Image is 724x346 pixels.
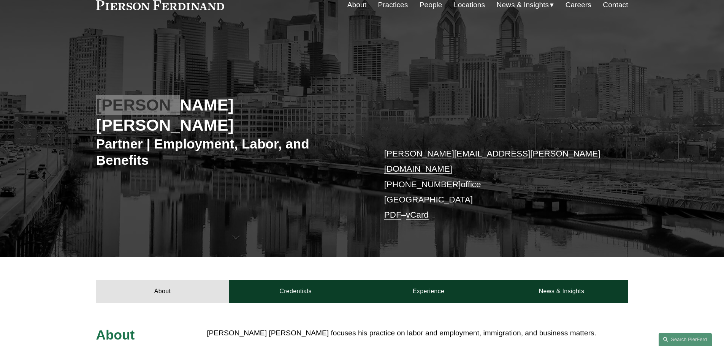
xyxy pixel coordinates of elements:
[96,327,135,342] span: About
[229,280,362,303] a: Credentials
[384,210,401,220] a: PDF
[384,146,606,223] p: office [GEOGRAPHIC_DATA] –
[362,280,495,303] a: Experience
[384,180,461,189] a: [PHONE_NUMBER]
[406,210,429,220] a: vCard
[96,280,229,303] a: About
[96,95,362,135] h2: [PERSON_NAME] [PERSON_NAME]
[207,327,628,340] p: [PERSON_NAME] [PERSON_NAME] focuses his practice on labor and employment, immigration, and busine...
[659,333,712,346] a: Search this site
[495,280,628,303] a: News & Insights
[96,136,362,169] h3: Partner | Employment, Labor, and Benefits
[384,149,600,174] a: [PERSON_NAME][EMAIL_ADDRESS][PERSON_NAME][DOMAIN_NAME]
